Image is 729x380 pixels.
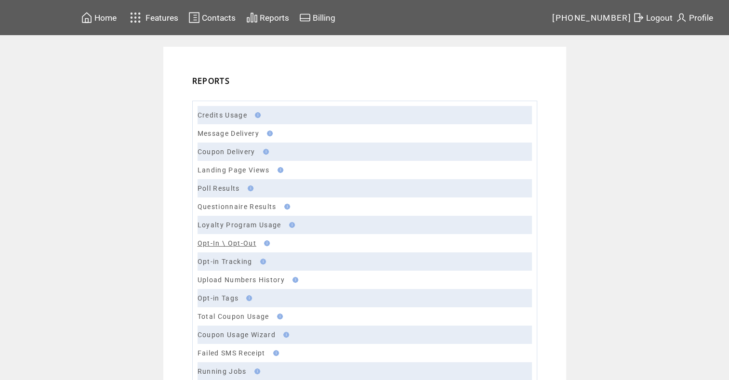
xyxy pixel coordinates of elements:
[127,10,144,26] img: features.svg
[187,10,237,25] a: Contacts
[676,12,687,24] img: profile.svg
[198,166,270,174] a: Landing Page Views
[264,131,273,136] img: help.gif
[198,331,276,339] a: Coupon Usage Wizard
[299,12,311,24] img: creidtcard.svg
[274,314,283,319] img: help.gif
[198,367,247,375] a: Running Jobs
[281,204,290,210] img: help.gif
[286,222,295,228] img: help.gif
[552,13,631,23] span: [PHONE_NUMBER]
[198,313,269,320] a: Total Coupon Usage
[80,10,118,25] a: Home
[260,13,289,23] span: Reports
[252,112,261,118] img: help.gif
[243,295,252,301] img: help.gif
[198,276,285,284] a: Upload Numbers History
[313,13,335,23] span: Billing
[633,12,644,24] img: exit.svg
[202,13,236,23] span: Contacts
[270,350,279,356] img: help.gif
[252,368,260,374] img: help.gif
[198,239,256,247] a: Opt-In \ Opt-Out
[198,221,281,229] a: Loyalty Program Usage
[81,12,93,24] img: home.svg
[198,130,259,137] a: Message Delivery
[246,12,258,24] img: chart.svg
[146,13,178,23] span: Features
[198,258,252,265] a: Opt-in Tracking
[298,10,337,25] a: Billing
[198,349,265,357] a: Failed SMS Receipt
[631,10,674,25] a: Logout
[245,185,253,191] img: help.gif
[198,148,255,156] a: Coupon Delivery
[126,8,180,27] a: Features
[245,10,291,25] a: Reports
[689,13,713,23] span: Profile
[188,12,200,24] img: contacts.svg
[290,277,298,283] img: help.gif
[280,332,289,338] img: help.gif
[261,240,270,246] img: help.gif
[94,13,117,23] span: Home
[198,111,247,119] a: Credits Usage
[198,294,239,302] a: Opt-in Tags
[674,10,715,25] a: Profile
[192,76,230,86] span: REPORTS
[257,259,266,264] img: help.gif
[198,184,240,192] a: Poll Results
[275,167,283,173] img: help.gif
[646,13,673,23] span: Logout
[260,149,269,155] img: help.gif
[198,203,277,210] a: Questionnaire Results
